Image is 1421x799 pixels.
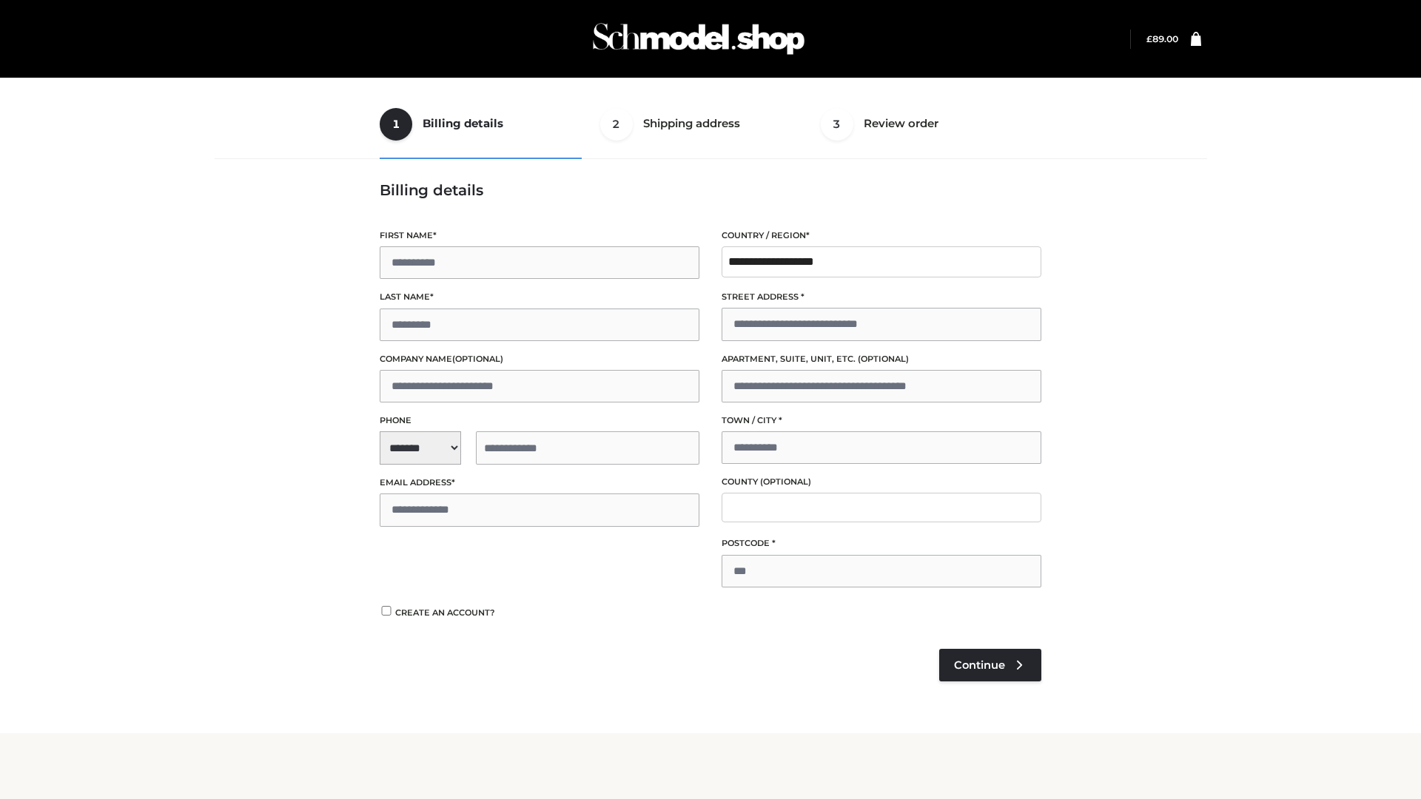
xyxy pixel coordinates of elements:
[380,606,393,616] input: Create an account?
[380,414,699,428] label: Phone
[380,181,1041,199] h3: Billing details
[760,476,811,487] span: (optional)
[380,229,699,243] label: First name
[395,607,495,618] span: Create an account?
[722,352,1041,366] label: Apartment, suite, unit, etc.
[939,649,1041,681] a: Continue
[380,352,699,366] label: Company name
[722,290,1041,304] label: Street address
[722,229,1041,243] label: Country / Region
[588,10,810,68] img: Schmodel Admin 964
[722,414,1041,428] label: Town / City
[722,536,1041,550] label: Postcode
[954,658,1005,672] span: Continue
[1146,33,1152,44] span: £
[1146,33,1178,44] a: £89.00
[452,354,503,364] span: (optional)
[1146,33,1178,44] bdi: 89.00
[380,290,699,304] label: Last name
[722,475,1041,489] label: County
[380,476,699,490] label: Email address
[858,354,909,364] span: (optional)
